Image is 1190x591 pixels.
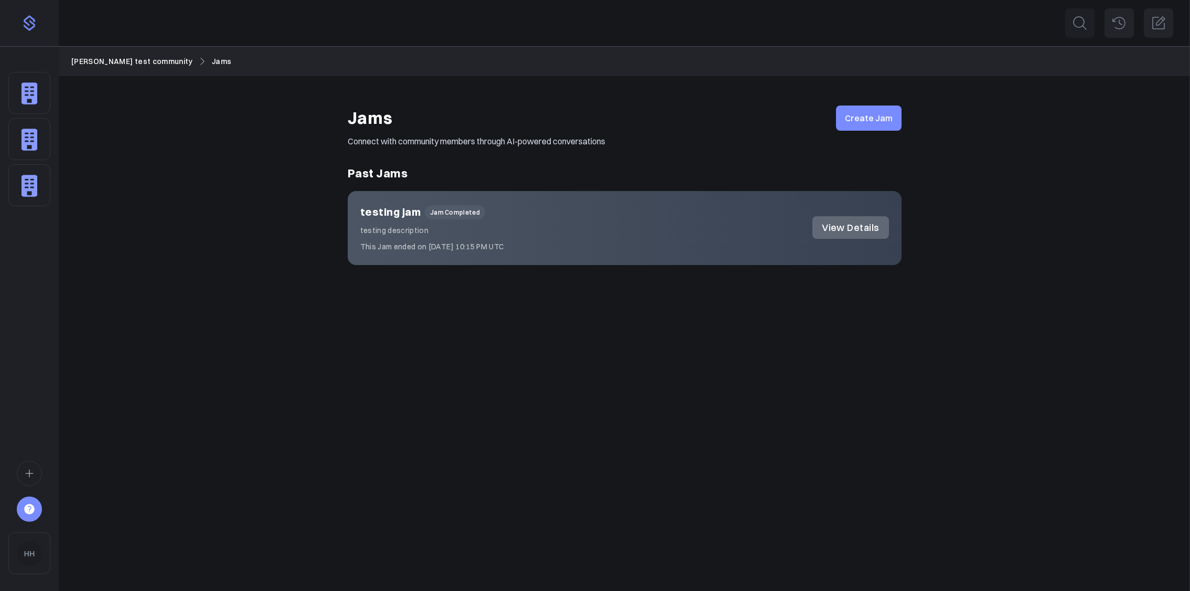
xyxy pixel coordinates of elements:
p: Connect with community members through AI-powered conversations [348,135,902,147]
img: HH [17,541,41,566]
nav: Breadcrumb [71,56,1177,67]
span: Jam Completed [425,205,485,219]
img: purple-logo-18f04229334c5639164ff563510a1dba46e1211543e89c7069427642f6c28bac.png [21,15,38,31]
img: default_company-f8efef40e46bb5c9bec7e5250ec8e346ba998c542c8e948b41fbc52213a8e794.png [17,81,41,106]
h2: Past Jams [348,164,902,183]
h2: testing jam [360,204,421,220]
a: Create Jam [836,105,902,131]
h1: Jams [348,107,393,130]
img: default_company-f8efef40e46bb5c9bec7e5250ec8e346ba998c542c8e948b41fbc52213a8e794.png [17,127,41,152]
p: testing description [360,225,802,236]
a: [PERSON_NAME] test community [71,56,193,67]
div: This Jam ended on [DATE] 10:15 PM UTC [360,241,802,252]
img: default_company-f8efef40e46bb5c9bec7e5250ec8e346ba998c542c8e948b41fbc52213a8e794.png [17,173,41,198]
a: View Details [812,216,888,239]
a: Jams [212,56,231,67]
